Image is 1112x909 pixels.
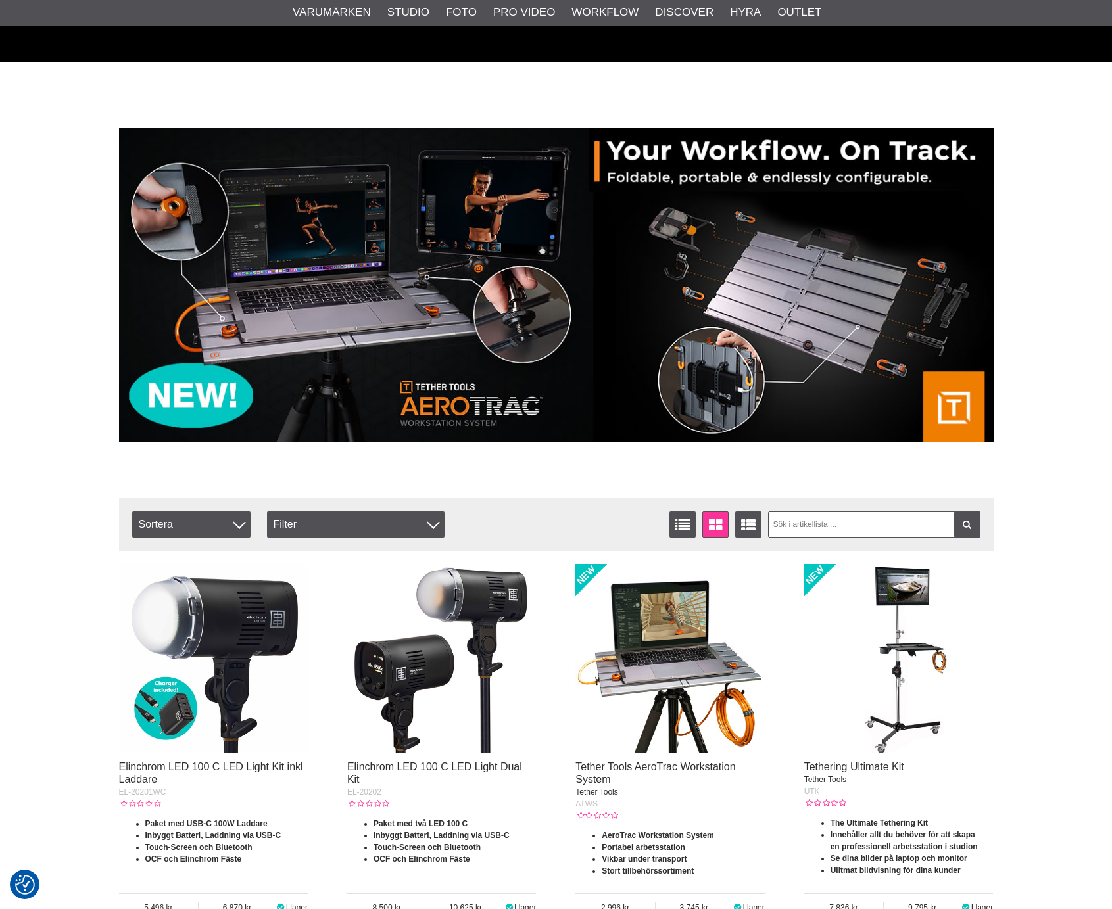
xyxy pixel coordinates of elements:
a: Workflow [571,4,639,21]
strong: AeroTrac Workstation System [602,831,714,840]
a: Varumärken [293,4,371,21]
strong: OCF och Elinchrom Fäste [145,854,242,864]
a: Fönstervisning [702,511,729,538]
span: Sortera [132,511,251,538]
img: Elinchrom LED 100 C LED Light Kit inkl Laddare [119,564,308,753]
strong: Inbyggt Batteri, Laddning via USB-C [145,831,281,840]
img: Elinchrom LED 100 C LED Light Dual Kit [347,564,537,753]
strong: Se dina bilder på laptop och monitor [831,854,967,863]
div: Kundbetyg: 0 [119,798,161,810]
strong: OCF och Elinchrom Fäste [374,854,470,864]
span: Tether Tools [804,775,846,784]
a: Filtrera [954,511,980,538]
span: ATWS [575,799,598,808]
img: Tethering Ultimate Kit [804,564,994,753]
a: Outlet [777,4,821,21]
strong: The Ultimate Tethering Kit [831,818,928,827]
a: Tethering Ultimate Kit [804,761,904,772]
button: Samtyckesinställningar [15,873,35,897]
a: Hyra [730,4,761,21]
a: Tether Tools AeroTrac Workstation System [575,761,735,785]
strong: Ulitmat bildvisning för dina kunder [831,866,961,875]
strong: Inbyggt Batteri, Laddning via USB-C [374,831,510,840]
span: UTK [804,787,820,796]
a: Utökad listvisning [735,511,761,538]
strong: Paket med USB-C 100W Laddare [145,819,268,828]
strong: Touch-Screen och Bluetooth [374,843,481,852]
a: Elinchrom LED 100 C LED Light Dual Kit [347,761,522,785]
strong: Stort tillbehörssortiment [602,866,694,875]
a: Pro Video [493,4,555,21]
a: Foto [446,4,477,21]
span: EL-20201WC [119,787,166,797]
strong: Vikbar under transport [602,854,687,864]
img: Revisit consent button [15,875,35,895]
span: EL-20202 [347,787,381,797]
div: Kundbetyg: 0 [804,797,846,809]
a: Studio [387,4,429,21]
img: Tether Tools AeroTrac Workstation System [575,564,765,753]
a: Discover [655,4,713,21]
strong: Innehåller allt du behöver för att skapa [831,830,975,839]
span: Tether Tools [575,787,617,797]
strong: Paket med två LED 100 C [374,819,468,828]
strong: en professionell arbetsstation i studion [831,842,978,851]
div: Filter [267,511,445,538]
a: Elinchrom LED 100 C LED Light Kit inkl Laddare [119,761,303,785]
strong: Touch-Screen och Bluetooth [145,843,253,852]
img: Annons:007 banner-header-aerotrac-1390x500.jpg [119,128,994,442]
strong: Portabel arbetsstation [602,843,685,852]
a: Listvisning [669,511,696,538]
input: Sök i artikellista ... [768,511,980,538]
div: Kundbetyg: 0 [347,798,389,810]
div: Kundbetyg: 0 [575,810,617,822]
